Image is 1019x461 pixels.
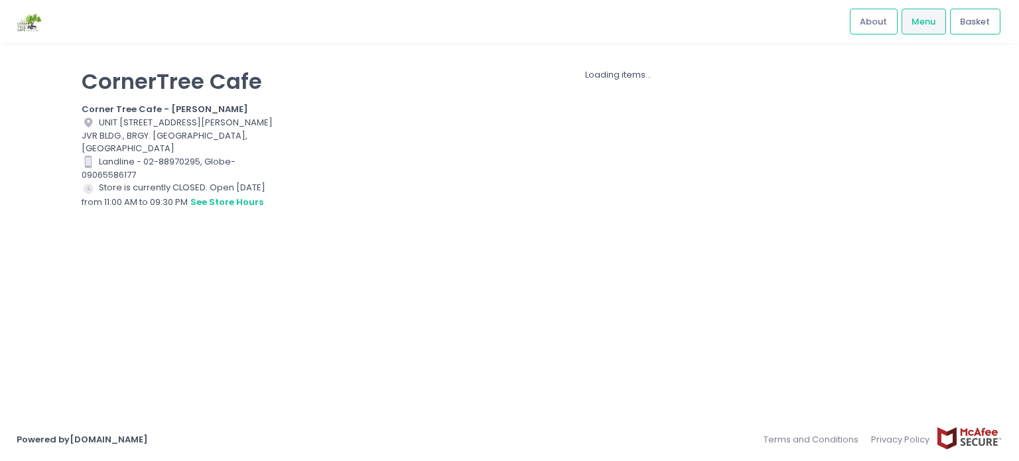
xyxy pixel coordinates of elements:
[902,9,946,34] a: Menu
[82,68,283,94] p: CornerTree Cafe
[936,427,1002,450] img: mcafee-secure
[82,181,283,209] div: Store is currently CLOSED. Open [DATE] from 11:00 AM to 09:30 PM
[764,427,865,452] a: Terms and Conditions
[865,427,937,452] a: Privacy Policy
[190,195,264,210] button: see store hours
[82,155,283,182] div: Landline - 02-88970295, Globe-09065586177
[17,433,148,446] a: Powered by[DOMAIN_NAME]
[912,15,935,29] span: Menu
[860,15,887,29] span: About
[300,68,937,82] div: Loading items...
[850,9,898,34] a: About
[17,10,42,33] img: logo
[960,15,990,29] span: Basket
[82,103,248,115] b: Corner Tree Cafe - [PERSON_NAME]
[82,116,283,155] div: UNIT [STREET_ADDRESS][PERSON_NAME] JVR BLDG., BRGY. [GEOGRAPHIC_DATA], [GEOGRAPHIC_DATA]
